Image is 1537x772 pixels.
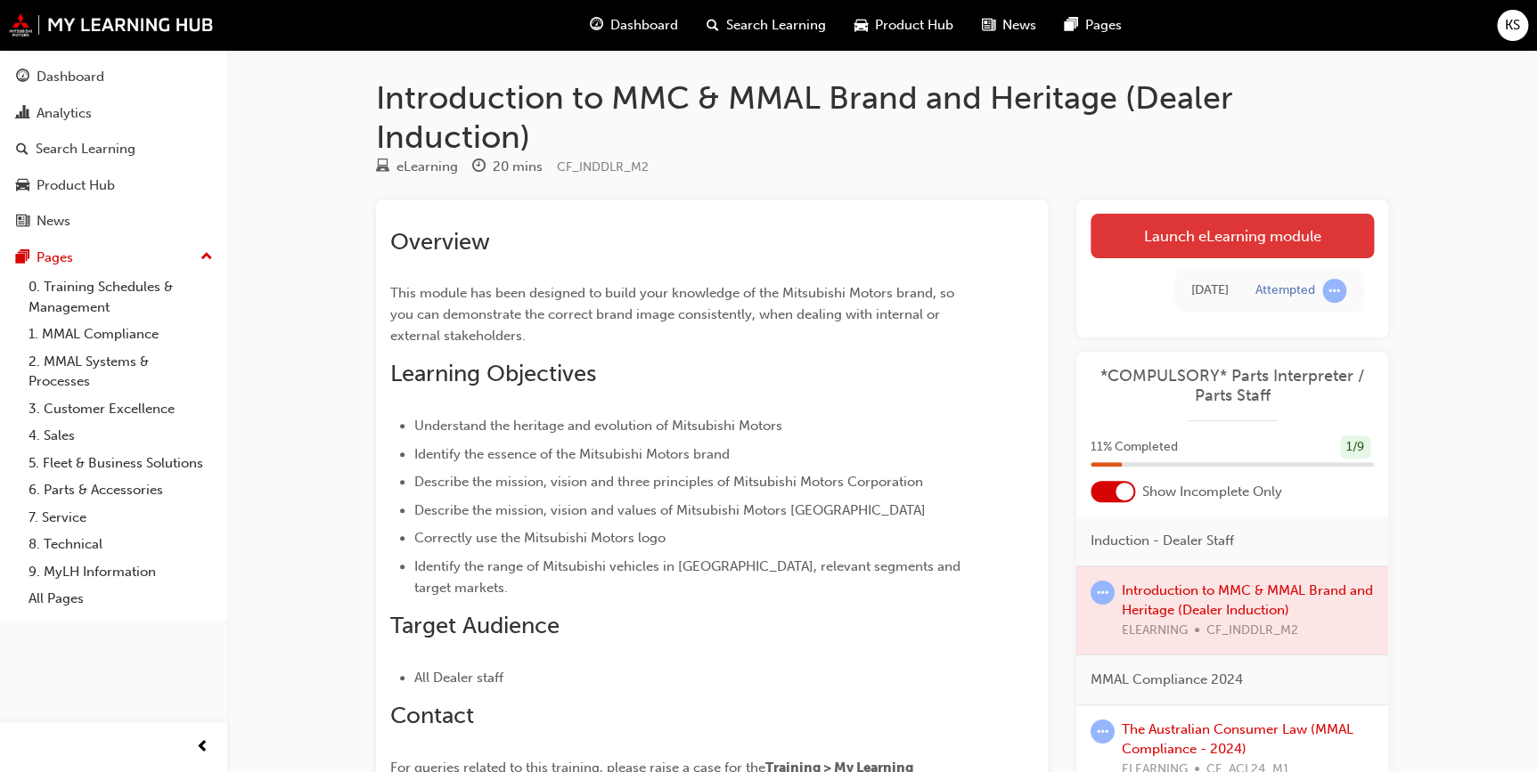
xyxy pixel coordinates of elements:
span: KS [1505,15,1520,36]
a: Search Learning [7,133,220,166]
span: Understand the heritage and evolution of Mitsubishi Motors [414,418,782,434]
div: 1 / 9 [1340,435,1370,459]
span: learningRecordVerb_ATTEMPT-icon [1091,719,1115,744]
a: 6. Parts & Accessories [21,476,220,504]
div: Pages [37,248,73,268]
a: Launch eLearning module [1091,214,1374,258]
a: *COMPULSORY* Parts Interpreter / Parts Staff [1091,366,1374,406]
a: 3. Customer Excellence [21,395,220,423]
a: 9. MyLH Information [21,558,220,586]
a: 8. Technical [21,531,220,558]
span: learningRecordVerb_ATTEMPT-icon [1322,279,1346,303]
span: This module has been designed to build your knowledge of the Mitsubishi Motors brand, so you can ... [390,285,958,344]
span: News [1002,15,1036,36]
a: 1. MMAL Compliance [21,321,220,348]
span: pages-icon [1065,14,1078,37]
span: Describe the mission, vision and values of Mitsubishi Motors [GEOGRAPHIC_DATA] [414,502,926,518]
div: Product Hub [37,175,115,196]
span: Identify the essence of the Mitsubishi Motors brand [414,446,730,462]
div: eLearning [397,157,458,177]
span: Learning resource code [557,159,649,175]
a: Product Hub [7,169,220,202]
div: Analytics [37,103,92,124]
button: Pages [7,241,220,274]
span: Describe the mission, vision and three principles of Mitsubishi Motors Corporation [414,474,923,490]
button: KS [1497,10,1528,41]
a: news-iconNews [968,7,1051,44]
span: 11 % Completed [1091,437,1178,458]
a: Analytics [7,97,220,130]
span: Contact [390,702,474,729]
span: Induction - Dealer Staff [1091,531,1234,551]
span: learningRecordVerb_ATTEMPT-icon [1091,581,1115,605]
span: car-icon [854,14,868,37]
span: Learning Objectives [390,360,596,387]
div: Type [376,156,458,178]
span: chart-icon [16,106,29,122]
span: Correctly use the Mitsubishi Motors logo [414,530,666,546]
span: prev-icon [196,736,209,759]
div: News [37,211,70,232]
span: Target Audience [390,612,560,639]
span: Pages [1085,15,1122,36]
span: guage-icon [16,69,29,85]
h1: Introduction to MMC & MMAL Brand and Heritage (Dealer Induction) [376,78,1388,156]
span: pages-icon [16,250,29,266]
a: 7. Service [21,504,220,532]
span: guage-icon [590,14,603,37]
a: pages-iconPages [1051,7,1136,44]
div: Search Learning [36,139,135,159]
div: Duration [472,156,543,178]
span: Identify the range of Mitsubishi vehicles in [GEOGRAPHIC_DATA], relevant segments and target mark... [414,558,964,596]
span: clock-icon [472,159,486,175]
span: up-icon [200,246,213,269]
a: News [7,205,220,238]
a: All Pages [21,585,220,613]
span: Show Incomplete Only [1142,482,1282,502]
button: DashboardAnalyticsSearch LearningProduct HubNews [7,57,220,241]
a: 2. MMAL Systems & Processes [21,348,220,395]
span: learningResourceType_ELEARNING-icon [376,159,389,175]
div: Dashboard [37,67,104,87]
img: mmal [9,13,214,37]
a: car-iconProduct Hub [840,7,968,44]
span: search-icon [707,14,719,37]
span: Product Hub [875,15,953,36]
a: 5. Fleet & Business Solutions [21,450,220,477]
span: Search Learning [726,15,826,36]
span: MMAL Compliance 2024 [1091,670,1243,690]
a: The Australian Consumer Law (MMAL Compliance - 2024) [1122,721,1353,758]
span: car-icon [16,178,29,194]
a: Dashboard [7,61,220,93]
span: Dashboard [610,15,678,36]
a: guage-iconDashboard [576,7,692,44]
div: 20 mins [493,157,543,177]
span: All Dealer staff [414,670,503,686]
a: search-iconSearch Learning [692,7,840,44]
a: 4. Sales [21,422,220,450]
span: Overview [390,228,490,256]
a: 0. Training Schedules & Management [21,273,220,321]
span: news-icon [16,214,29,230]
div: Tue Jul 08 2025 15:40:24 GMT+1000 (Australian Eastern Standard Time) [1191,280,1229,301]
div: Attempted [1255,282,1315,299]
span: search-icon [16,142,29,158]
span: news-icon [982,14,995,37]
